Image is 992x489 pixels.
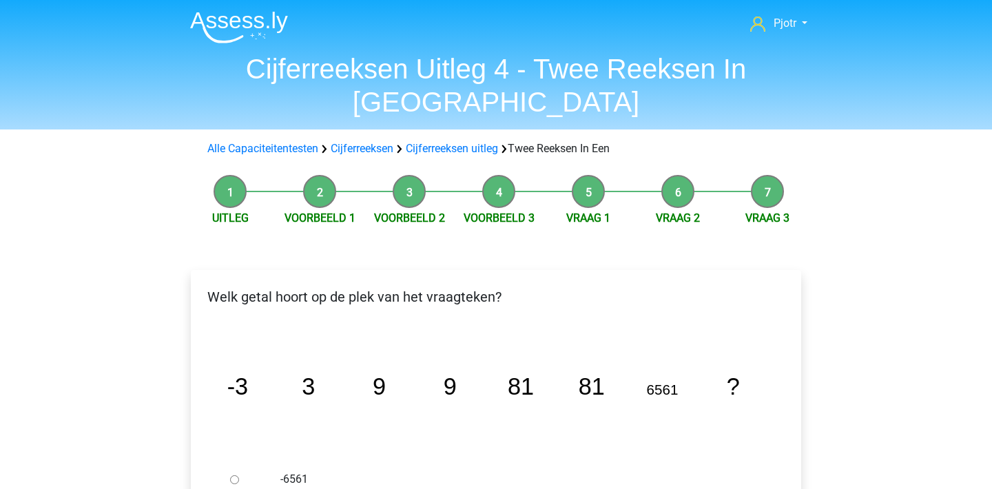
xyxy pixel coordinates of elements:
[647,382,679,397] tspan: 6561
[745,211,789,225] a: Vraag 3
[202,141,790,157] div: Twee Reeksen In Een
[302,373,315,399] tspan: 3
[331,142,393,155] a: Cijferreeksen
[745,15,813,32] a: Pjotr
[774,17,796,30] span: Pjotr
[444,373,457,399] tspan: 9
[207,142,318,155] a: Alle Capaciteitentesten
[566,211,610,225] a: Vraag 1
[374,211,445,225] a: Voorbeeld 2
[212,211,249,225] a: Uitleg
[179,52,813,118] h1: Cijferreeksen Uitleg 4 - Twee Reeksen In [GEOGRAPHIC_DATA]
[202,287,790,307] p: Welk getal hoort op de plek van het vraagteken?
[280,471,757,488] label: -6561
[373,373,386,399] tspan: 9
[227,373,248,399] tspan: -3
[190,11,288,43] img: Assessly
[406,142,498,155] a: Cijferreeksen uitleg
[656,211,700,225] a: Vraag 2
[727,373,740,399] tspan: ?
[464,211,535,225] a: Voorbeeld 3
[285,211,355,225] a: Voorbeeld 1
[579,373,605,399] tspan: 81
[508,373,534,399] tspan: 81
